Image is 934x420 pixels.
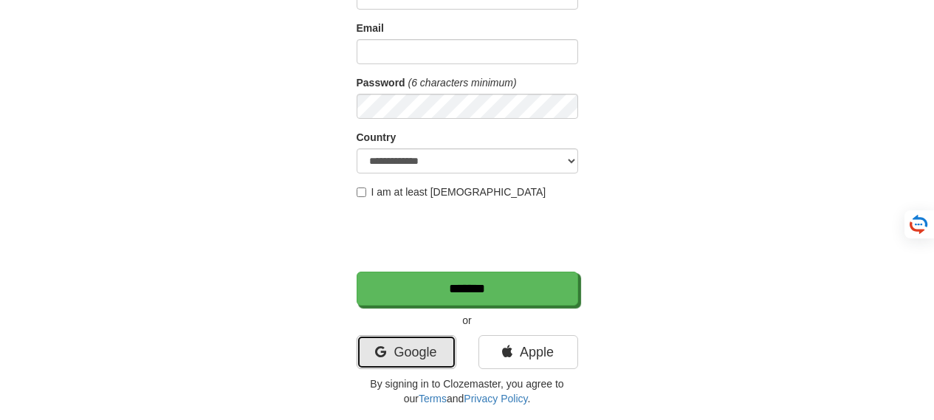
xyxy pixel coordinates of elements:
[357,335,456,369] a: Google
[408,77,517,89] em: (6 characters minimum)
[419,393,447,404] a: Terms
[357,207,581,264] iframe: reCAPTCHA
[357,376,578,406] p: By signing in to Clozemaster, you agree to our and .
[357,21,384,35] label: Email
[357,75,405,90] label: Password
[357,187,366,197] input: I am at least [DEMOGRAPHIC_DATA]
[478,335,578,369] a: Apple
[357,130,396,145] label: Country
[357,313,578,328] p: or
[357,185,546,199] label: I am at least [DEMOGRAPHIC_DATA]
[464,393,527,404] a: Privacy Policy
